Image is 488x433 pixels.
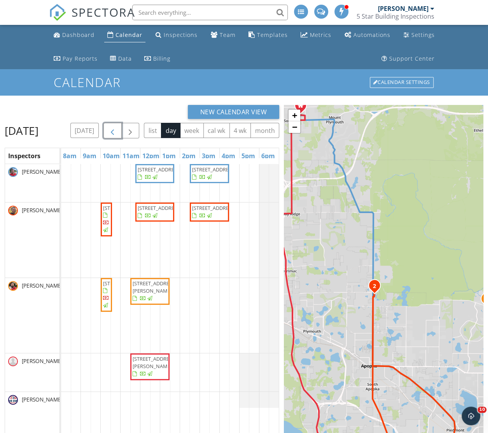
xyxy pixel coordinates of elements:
span: [STREET_ADDRESS] [103,204,147,211]
span: [STREET_ADDRESS] [192,166,236,173]
i: 2 [373,283,376,288]
span: [PERSON_NAME] [20,282,64,290]
div: Dashboard [62,31,94,38]
span: [STREET_ADDRESS] [192,204,236,211]
a: 6pm [259,150,277,162]
button: month [250,123,279,138]
div: Metrics [310,31,331,38]
a: Metrics [297,28,334,42]
a: Zoom out [289,121,300,133]
button: Previous day [103,123,122,139]
div: Calendar [115,31,142,38]
button: week [180,123,204,138]
a: 3pm [200,150,217,162]
div: Billing [153,55,170,62]
a: Data [107,52,135,66]
a: Team [208,28,239,42]
span: [PERSON_NAME] [20,168,64,176]
img: default-user-f0147aede5fd5fa78ca7ade42f37bd4542148d508eef1c3d3ea960f66861d68b.jpg [8,356,18,366]
a: 8am [61,150,79,162]
a: Calendar [104,28,145,42]
a: 5pm [240,150,257,162]
button: Next day [121,123,140,139]
div: 24417 Strawberry Ave, Sorrento FL 32776 [301,105,305,110]
div: Inspections [164,31,198,38]
img: pxl_20220523_165840098.portrait.jpg [8,167,18,177]
button: New Calendar View [188,105,280,119]
a: Settings [400,28,437,42]
span: [STREET_ADDRESS][PERSON_NAME] [133,280,176,294]
a: Automations (Advanced) [341,28,394,42]
h2: [DATE] [5,123,38,138]
div: Automations [353,31,390,38]
span: Inspectors [8,152,40,160]
a: Inspections [152,28,201,42]
div: Pay Reports [63,55,98,62]
input: Search everything... [132,5,288,20]
span: [STREET_ADDRESS] [103,280,147,287]
a: 9am [81,150,98,162]
button: [DATE] [70,123,99,138]
button: 4 wk [229,123,251,138]
a: Templates [245,28,290,42]
span: [STREET_ADDRESS] [138,166,181,173]
a: Pay Reports [51,52,101,66]
span: [STREET_ADDRESS][PERSON_NAME] [133,355,176,370]
span: [STREET_ADDRESS] [138,204,181,211]
a: 11am [121,150,142,162]
span: [PERSON_NAME] [20,357,64,365]
a: Support Center [378,52,438,66]
a: SPECTORA [49,10,135,27]
a: 10am [101,150,122,162]
div: Support Center [389,55,435,62]
iframe: Intercom live chat [462,407,480,425]
span: SPECTORA [72,4,135,20]
img: 5_star_builing_logo.png [8,395,18,405]
h1: Calendar [54,75,434,89]
img: The Best Home Inspection Software - Spectora [49,4,66,21]
span: 10 [478,407,486,413]
button: list [144,123,161,138]
div: Team [220,31,236,38]
a: Calendar Settings [369,76,434,89]
div: 5 Star Building Inspections [357,12,434,20]
div: Settings [411,31,434,38]
span: [PERSON_NAME] [20,396,64,403]
a: Zoom in [289,110,300,121]
div: 1925 Beacon Bay Ct, Apopka, FL 32712 [374,285,379,290]
a: Billing [141,52,173,66]
div: Calendar Settings [370,77,434,88]
a: 1pm [160,150,178,162]
span: [PERSON_NAME] [20,206,64,214]
img: screenshot_20230930_174542.png [8,206,18,215]
div: [PERSON_NAME] [378,5,429,12]
a: 4pm [220,150,237,162]
img: screenshot_20230930_174444.png [8,281,18,291]
button: day [161,123,180,138]
div: Templates [257,31,287,38]
a: Dashboard [51,28,98,42]
div: Data [118,55,132,62]
button: cal wk [203,123,230,138]
a: 2pm [180,150,198,162]
a: 12pm [140,150,161,162]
